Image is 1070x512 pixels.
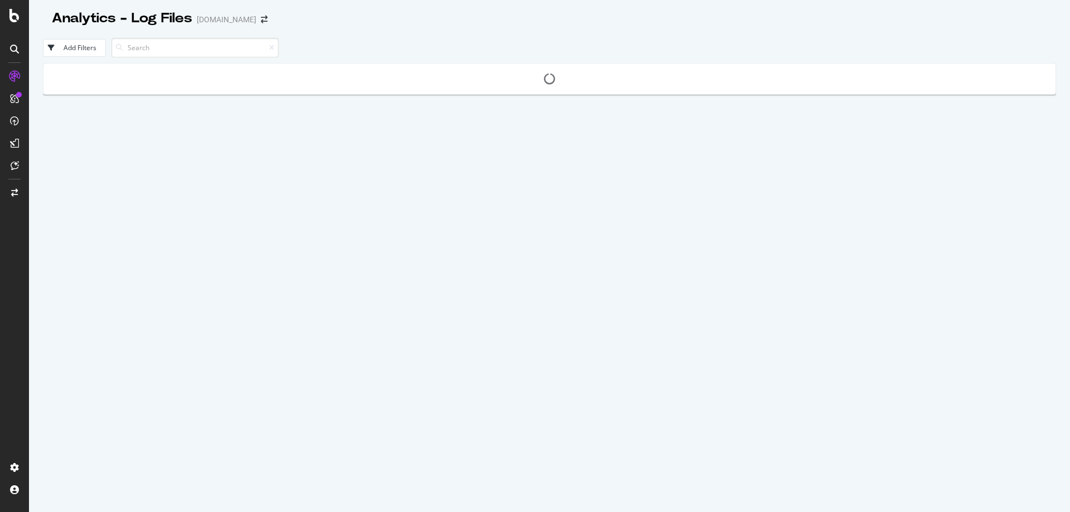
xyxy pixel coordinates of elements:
div: [DOMAIN_NAME] [197,14,256,25]
div: Analytics - Log Files [52,9,192,28]
div: arrow-right-arrow-left [261,16,267,23]
input: Search [111,38,279,57]
button: Add Filters [43,39,106,57]
div: Add Filters [64,43,96,52]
